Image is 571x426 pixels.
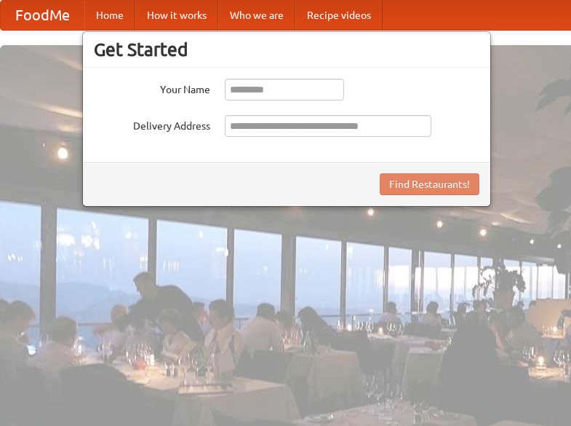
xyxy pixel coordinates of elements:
[380,173,479,195] button: Find Restaurants!
[295,1,383,30] a: Recipe videos
[1,1,84,30] a: FoodMe
[94,115,210,133] label: Delivery Address
[94,39,479,60] h3: Get Started
[94,79,210,97] label: Your Name
[218,1,295,30] a: Who we are
[135,1,218,30] a: How it works
[84,1,135,30] a: Home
